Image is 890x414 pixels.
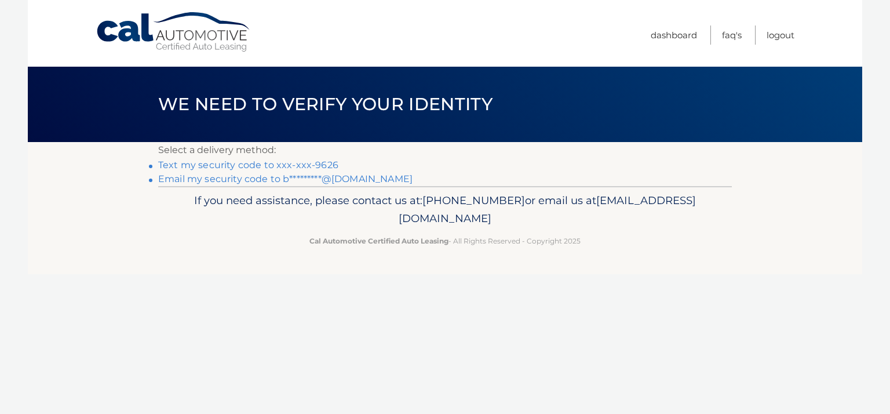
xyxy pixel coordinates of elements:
p: If you need assistance, please contact us at: or email us at [166,191,724,228]
a: Logout [767,26,794,45]
span: We need to verify your identity [158,93,493,115]
strong: Cal Automotive Certified Auto Leasing [309,237,448,245]
span: [PHONE_NUMBER] [422,194,525,207]
a: Text my security code to xxx-xxx-9626 [158,159,338,170]
a: Cal Automotive [96,12,252,53]
a: FAQ's [722,26,742,45]
a: Dashboard [651,26,697,45]
p: Select a delivery method: [158,142,732,158]
p: - All Rights Reserved - Copyright 2025 [166,235,724,247]
a: Email my security code to b*********@[DOMAIN_NAME] [158,173,413,184]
